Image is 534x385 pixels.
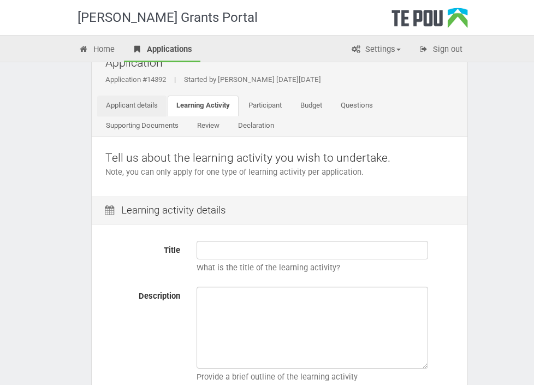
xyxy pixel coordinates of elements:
[97,116,187,137] a: Supporting Documents
[410,38,471,62] a: Sign out
[105,75,459,85] div: Application #14392 Started by [PERSON_NAME] [DATE][DATE]
[391,8,468,35] div: Te Pou Logo
[197,262,454,274] p: What is the title of the learning activity?
[332,96,382,116] a: Questions
[188,116,228,137] a: Review
[92,197,467,224] div: Learning activity details
[166,75,184,84] span: |
[105,150,454,166] p: Tell us about the learning activity you wish to undertake.
[229,116,283,137] a: Declaration
[105,167,454,178] p: Note, you can only apply for one type of learning activity per application.
[164,245,180,255] span: Title
[197,371,454,383] p: Provide a brief outline of the learning activity
[139,291,180,301] span: Description
[168,96,239,116] a: Learning Activity
[70,38,123,62] a: Home
[97,96,167,116] a: Applicant details
[240,96,290,116] a: Participant
[124,38,200,62] a: Applications
[292,96,331,116] a: Budget
[342,38,409,62] a: Settings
